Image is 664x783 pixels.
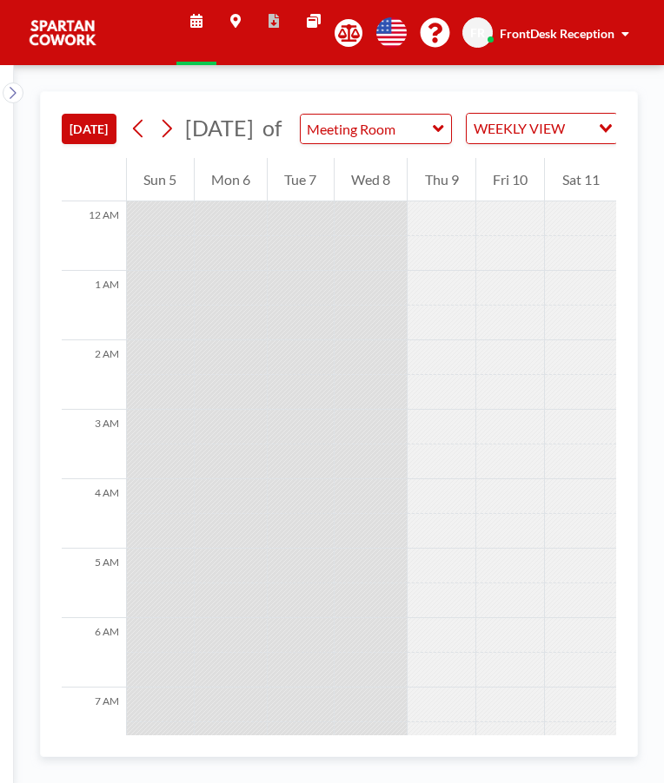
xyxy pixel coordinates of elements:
div: 3 AM [62,410,126,479]
input: Meeting Room [301,115,434,143]
span: WEEKLY VIEW [470,117,568,140]
div: Tue 7 [268,158,334,201]
span: FR [470,25,485,41]
div: Search for option [467,114,617,143]
div: 6 AM [62,618,126,688]
div: Sat 11 [545,158,616,201]
div: 2 AM [62,340,126,410]
div: 12 AM [62,201,126,271]
div: 4 AM [62,479,126,549]
div: Thu 9 [408,158,475,201]
span: of [262,115,282,141]
input: Search for option [570,117,588,140]
div: Wed 8 [335,158,408,201]
button: [DATE] [62,114,116,144]
div: Sun 5 [127,158,194,201]
div: 5 AM [62,549,126,618]
div: Fri 10 [476,158,545,201]
div: 7 AM [62,688,126,757]
div: 1 AM [62,271,126,340]
span: FrontDesk Reception [500,26,614,41]
div: Mon 6 [195,158,268,201]
img: organization-logo [28,16,97,50]
span: [DATE] [185,115,254,141]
